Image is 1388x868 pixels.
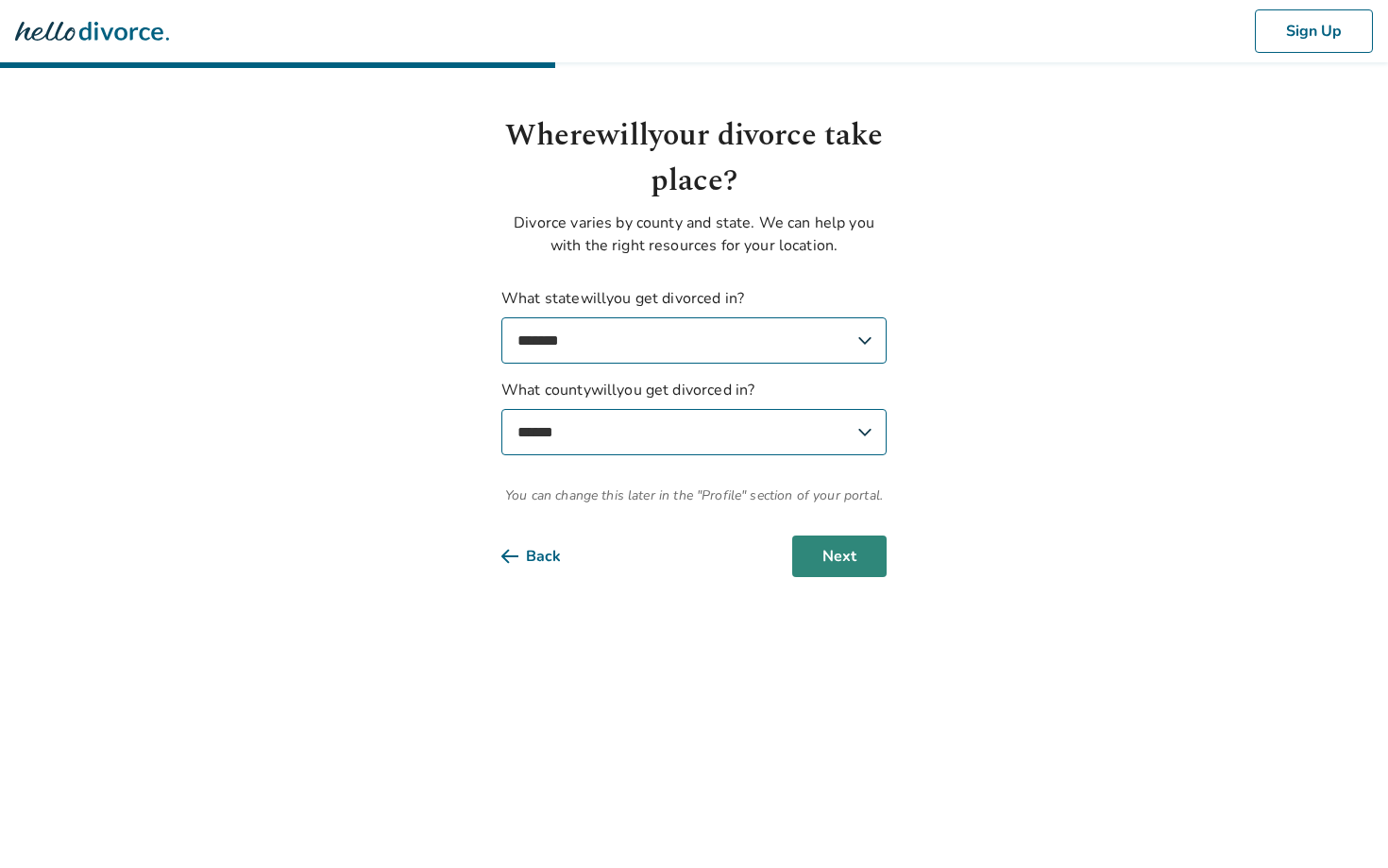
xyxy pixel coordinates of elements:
p: Divorce varies by county and state. We can help you with the right resources for your location. [501,212,887,257]
div: Виджет чата [1294,777,1388,868]
h1: Where will your divorce take place? [501,113,887,204]
button: Sign Up [1255,9,1373,53]
button: Back [501,536,591,577]
select: What countywillyou get divorced in? [501,409,887,455]
iframe: Chat Widget [1294,777,1388,868]
button: Next [792,536,887,577]
span: You can change this later in the "Profile" section of your portal. [501,485,887,505]
select: What statewillyou get divorced in? [501,317,887,364]
label: What county will you get divorced in? [501,379,887,455]
label: What state will you get divorced in? [501,287,887,364]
